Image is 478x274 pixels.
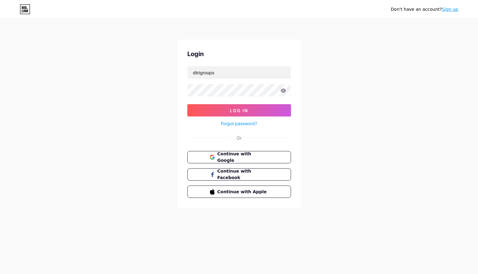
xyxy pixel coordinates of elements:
[187,151,291,163] button: Continue with Google
[217,151,268,164] span: Continue with Google
[188,66,291,79] input: Username
[187,186,291,198] button: Continue with Apple
[391,6,458,13] div: Don't have an account?
[237,135,242,141] div: Or
[442,7,458,12] a: Sign up
[187,49,291,59] div: Login
[187,104,291,117] button: Log In
[221,120,257,127] a: Forgot password?
[187,168,291,181] button: Continue with Facebook
[217,189,268,195] span: Continue with Apple
[217,168,268,181] span: Continue with Facebook
[230,108,248,113] span: Log In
